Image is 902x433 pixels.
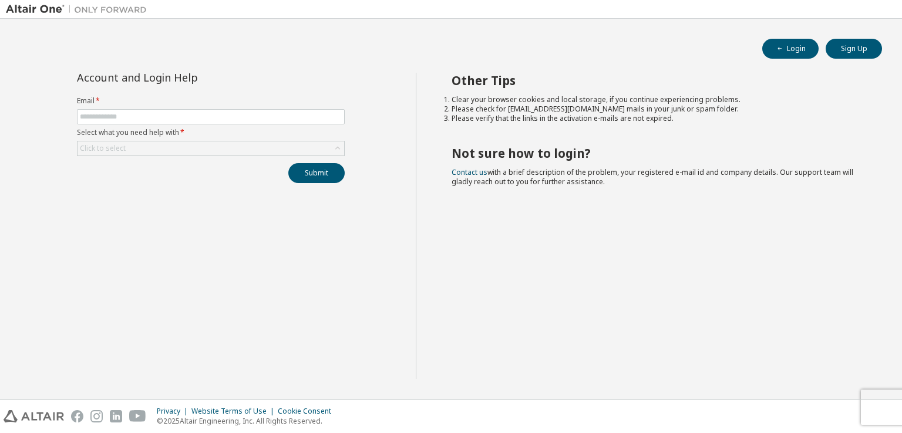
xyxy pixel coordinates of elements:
button: Sign Up [826,39,882,59]
label: Select what you need help with [77,128,345,137]
div: Website Terms of Use [191,407,278,416]
button: Login [762,39,819,59]
div: Account and Login Help [77,73,291,82]
img: linkedin.svg [110,410,122,422]
p: © 2025 Altair Engineering, Inc. All Rights Reserved. [157,416,338,426]
div: Privacy [157,407,191,416]
img: instagram.svg [90,410,103,422]
button: Submit [288,163,345,183]
img: Altair One [6,4,153,15]
div: Click to select [80,144,126,153]
span: with a brief description of the problem, your registered e-mail id and company details. Our suppo... [452,167,853,187]
img: facebook.svg [71,410,83,422]
li: Please check for [EMAIL_ADDRESS][DOMAIN_NAME] mails in your junk or spam folder. [452,104,861,114]
img: altair_logo.svg [4,410,64,422]
label: Email [77,96,345,106]
li: Clear your browser cookies and local storage, if you continue experiencing problems. [452,95,861,104]
h2: Not sure how to login? [452,146,861,161]
li: Please verify that the links in the activation e-mails are not expired. [452,114,861,123]
h2: Other Tips [452,73,861,88]
div: Cookie Consent [278,407,338,416]
div: Click to select [78,141,344,155]
a: Contact us [452,167,487,177]
img: youtube.svg [129,410,146,422]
